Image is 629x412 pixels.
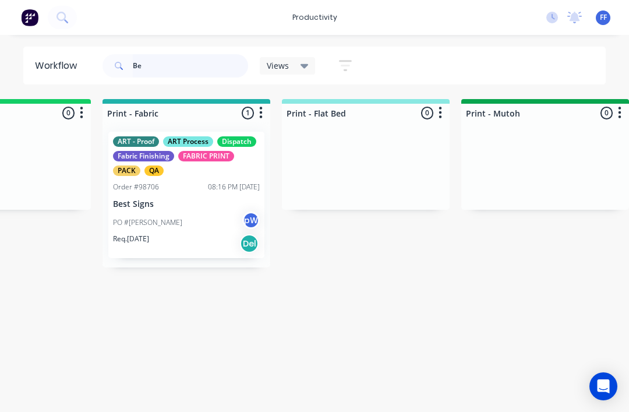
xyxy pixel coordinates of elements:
[208,182,260,192] div: 08:16 PM [DATE]
[35,59,83,73] div: Workflow
[217,136,256,147] div: Dispatch
[178,151,234,161] div: FABRIC PRINT
[163,136,213,147] div: ART Process
[113,165,140,176] div: PACK
[287,9,343,26] div: productivity
[113,217,182,228] p: PO #[PERSON_NAME]
[267,59,289,72] span: Views
[113,182,159,192] div: Order #98706
[113,136,159,147] div: ART - Proof
[589,372,617,400] div: Open Intercom Messenger
[21,9,38,26] img: Factory
[242,212,260,229] div: pW
[240,234,259,253] div: Del
[113,151,174,161] div: Fabric Finishing
[113,199,260,209] p: Best Signs
[108,132,264,258] div: ART - ProofART ProcessDispatchFabric FinishingFABRIC PRINTPACKQAOrder #9870608:16 PM [DATE]Best S...
[600,12,607,23] span: FF
[144,165,164,176] div: QA
[133,54,248,78] input: Search for orders...
[113,234,149,244] p: Req. [DATE]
